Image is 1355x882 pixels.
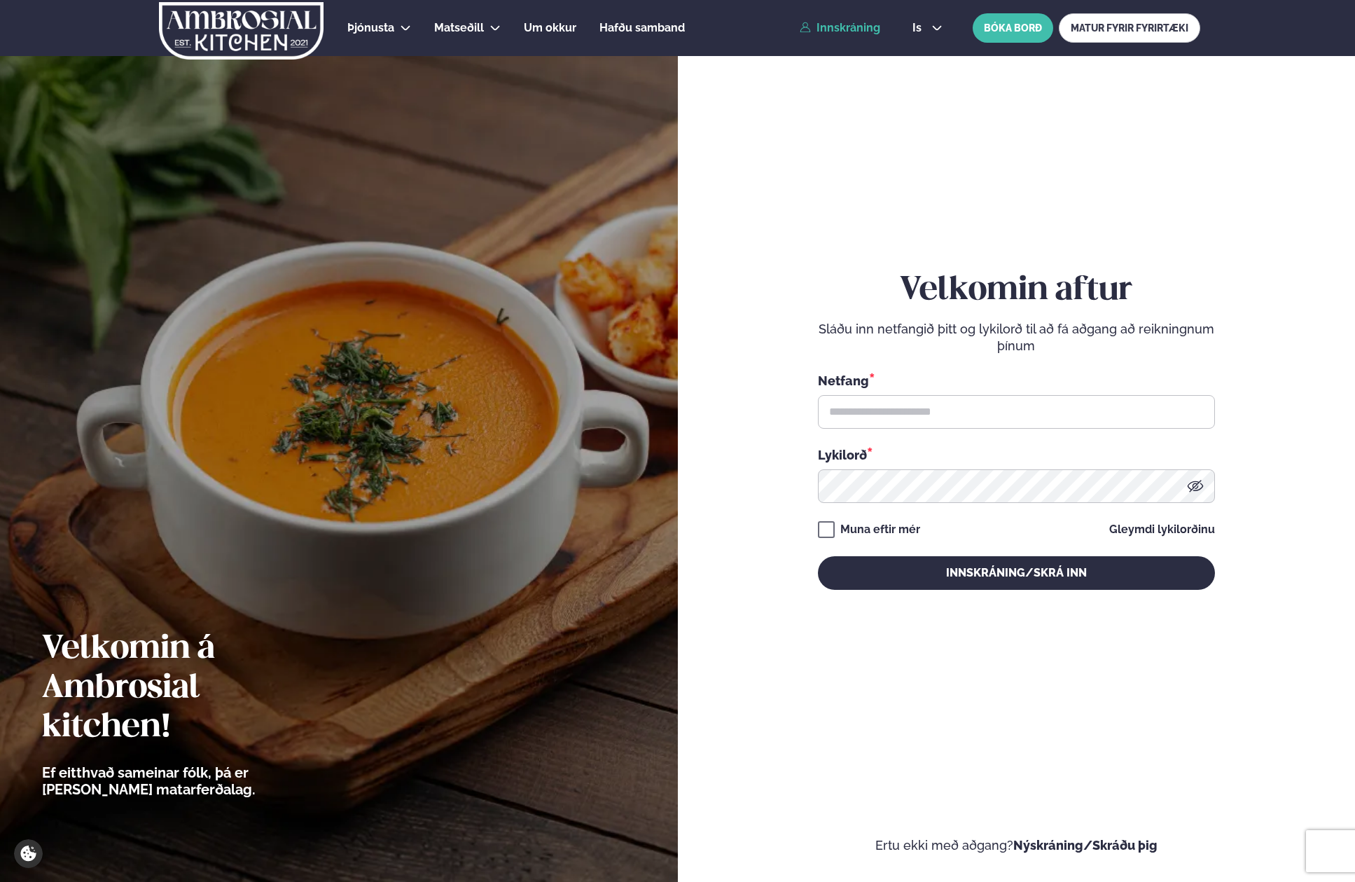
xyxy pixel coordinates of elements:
[14,839,43,868] a: Cookie settings
[818,556,1215,590] button: Innskráning/Skrá inn
[818,271,1215,310] h2: Velkomin aftur
[818,446,1215,464] div: Lykilorð
[434,20,484,36] a: Matseðill
[42,630,333,747] h2: Velkomin á Ambrosial kitchen!
[1109,524,1215,535] a: Gleymdi lykilorðinu
[158,2,325,60] img: logo
[912,22,926,34] span: is
[818,321,1215,354] p: Sláðu inn netfangið þitt og lykilorð til að fá aðgang að reikningnum þínum
[973,13,1053,43] button: BÓKA BORÐ
[599,20,685,36] a: Hafðu samband
[42,764,333,798] p: Ef eitthvað sameinar fólk, þá er [PERSON_NAME] matarferðalag.
[1059,13,1200,43] a: MATUR FYRIR FYRIRTÆKI
[524,21,576,34] span: Um okkur
[1013,838,1158,853] a: Nýskráning/Skráðu þig
[818,371,1215,390] div: Netfang
[524,20,576,36] a: Um okkur
[800,22,880,34] a: Innskráning
[599,21,685,34] span: Hafðu samband
[434,21,484,34] span: Matseðill
[347,20,394,36] a: Þjónusta
[347,21,394,34] span: Þjónusta
[901,22,954,34] button: is
[720,837,1314,854] p: Ertu ekki með aðgang?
